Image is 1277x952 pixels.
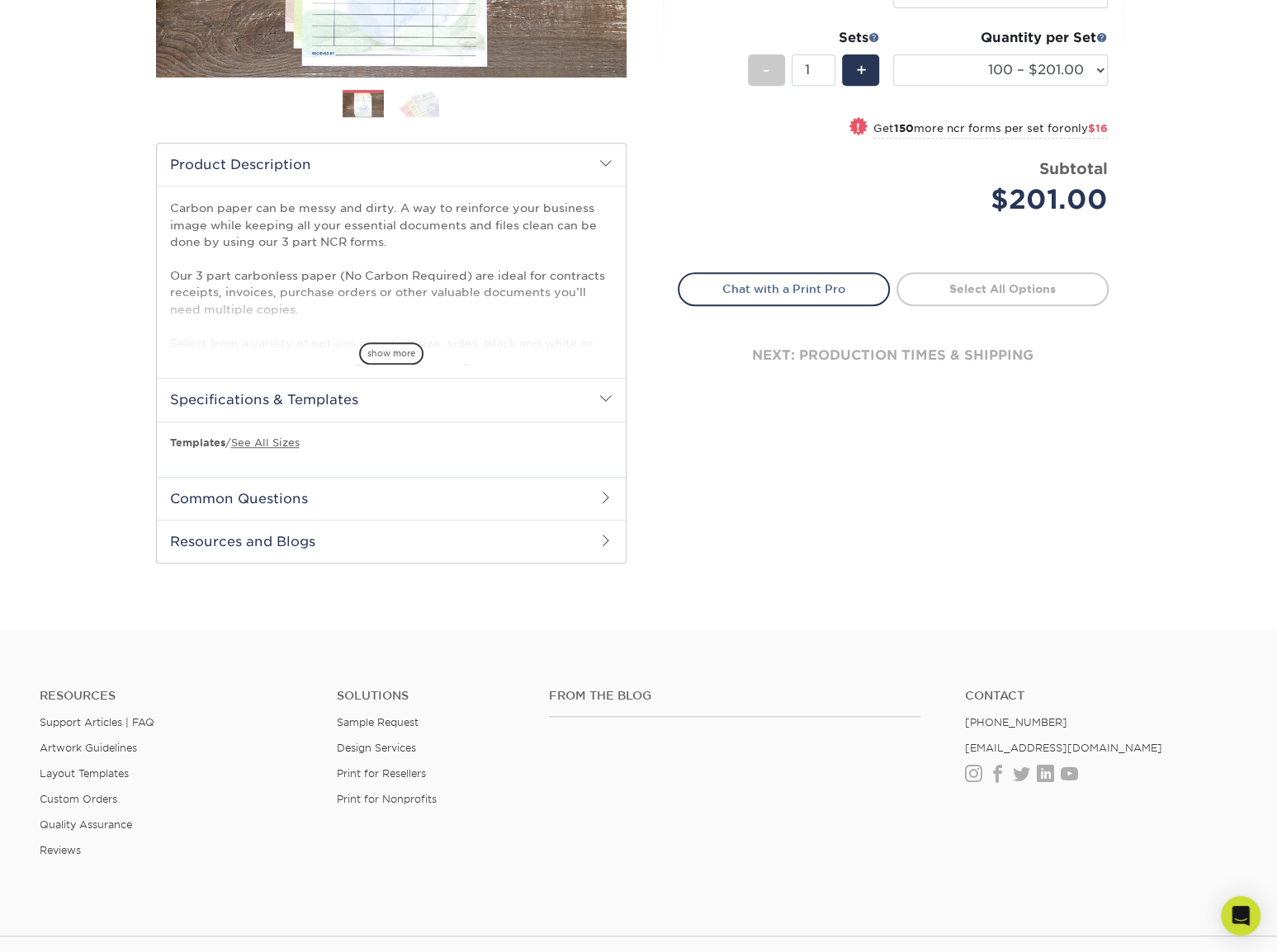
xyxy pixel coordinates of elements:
span: show more [359,342,423,365]
p: / [170,436,612,450]
a: Select All Options [896,272,1109,305]
a: Contact [965,689,1237,703]
div: $201.00 [906,180,1108,219]
a: See All Sizes [231,436,300,449]
a: Quality Assurance [40,818,132,831]
h2: Common Questions [157,477,626,520]
h4: From the Blog [549,689,920,703]
a: Sample Request [337,716,419,728]
strong: Subtotal [1039,159,1108,177]
h2: Specifications & Templates [157,378,626,421]
span: $16 [1088,122,1108,134]
a: [PHONE_NUMBER] [965,716,1067,728]
a: Print for Resellers [337,767,426,780]
h2: Product Description [157,144,626,186]
a: Support Articles | FAQ [40,716,154,728]
a: Reviews [40,844,81,856]
a: [EMAIL_ADDRESS][DOMAIN_NAME] [965,742,1162,754]
span: + [855,58,866,82]
img: NCR Forms 02 [398,89,439,118]
img: NCR Forms 01 [343,91,384,120]
a: Custom Orders [40,793,117,805]
b: Templates [170,436,225,449]
div: Sets [748,28,880,48]
div: next: production times & shipping [678,306,1109,405]
span: - [763,58,770,82]
small: Get more ncr forms per set for [873,122,1108,139]
div: Quantity per Set [893,28,1108,48]
a: Print for Nonprofits [337,793,437,805]
span: only [1064,122,1108,134]
a: Artwork Guidelines [40,742,137,754]
h2: Resources and Blogs [157,520,626,563]
h4: Solutions [337,689,524,703]
div: Open Intercom Messenger [1221,896,1260,936]
p: Carbon paper can be messy and dirty. A way to reinforce your business image while keeping all you... [170,200,612,402]
a: Layout Templates [40,767,129,780]
strong: 150 [894,122,914,134]
h4: Resources [40,689,312,703]
a: Design Services [337,742,416,754]
span: ! [856,119,860,136]
a: Chat with a Print Pro [678,272,890,305]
